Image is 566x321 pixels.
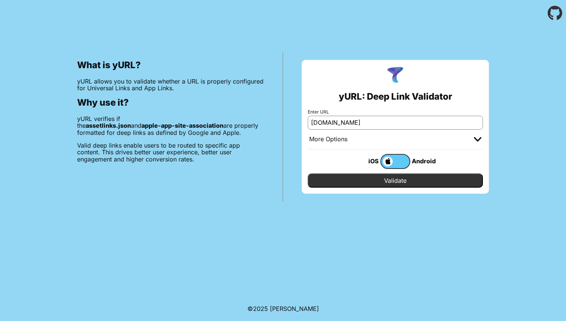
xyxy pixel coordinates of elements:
[77,115,264,136] p: yURL verifies if the and are properly formatted for deep links as defined by Google and Apple.
[350,156,380,166] div: iOS
[77,142,264,163] p: Valid deep links enable users to be routed to specific app content. This drives better user exper...
[308,116,483,129] input: e.g. https://app.chayev.com/xyx
[308,109,483,115] label: Enter URL
[77,60,264,70] h2: What is yURL?
[308,173,483,188] input: Validate
[253,305,268,312] span: 2025
[77,97,264,108] h2: Why use it?
[247,296,319,321] footer: ©
[410,156,440,166] div: Android
[86,122,131,129] b: assetlinks.json
[339,91,452,102] h2: yURL: Deep Link Validator
[474,137,481,142] img: chevron
[77,78,264,92] p: yURL allows you to validate whether a URL is properly configured for Universal Links and App Links.
[270,305,319,312] a: Michael Ibragimchayev's Personal Site
[386,66,405,85] img: yURL Logo
[309,136,347,143] div: More Options
[141,122,223,129] b: apple-app-site-association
